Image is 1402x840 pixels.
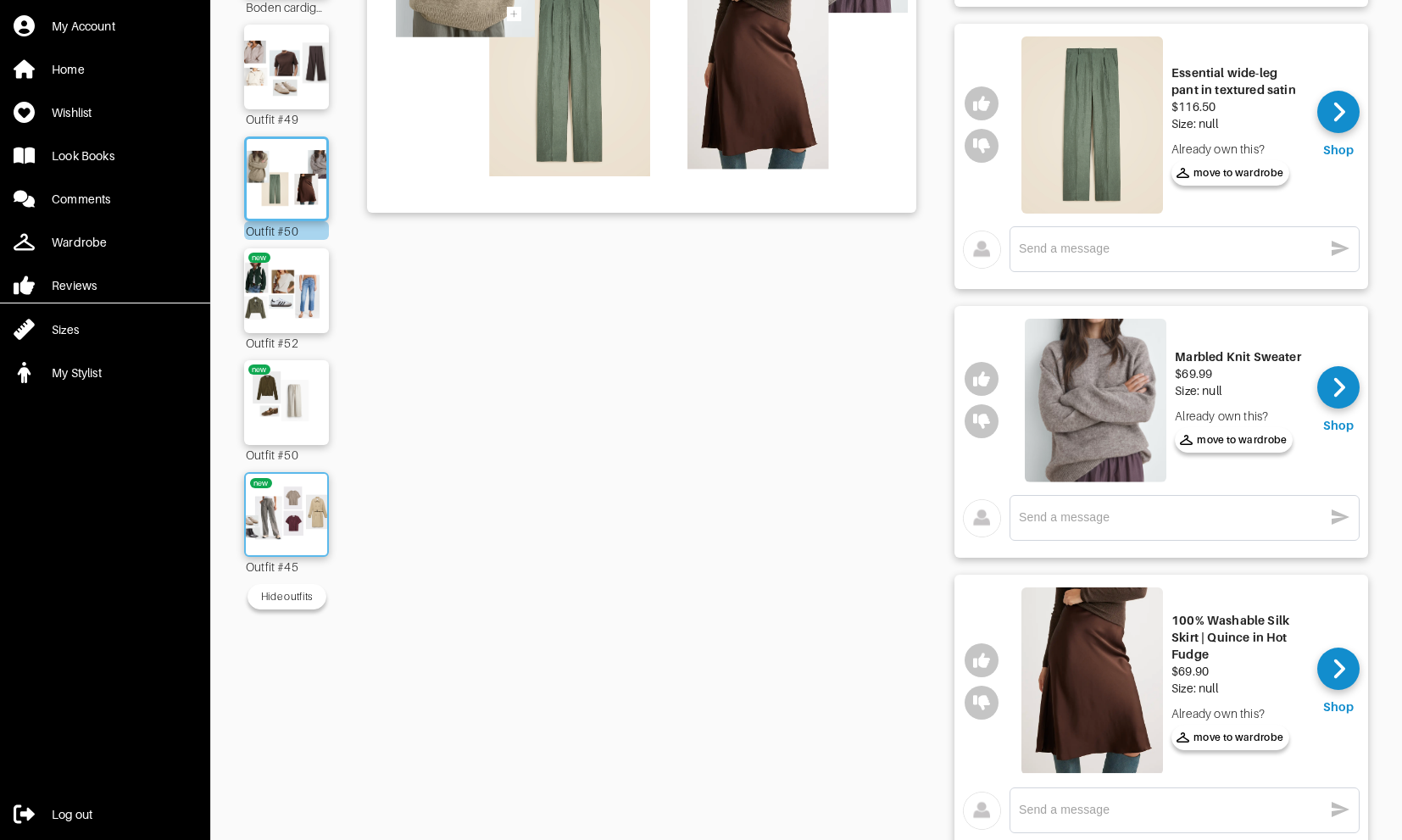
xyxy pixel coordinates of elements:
div: Home [52,61,85,78]
img: Outfit Outfit #49 [238,33,335,101]
div: Already own this? [1171,141,1305,158]
img: avatar [963,231,1001,269]
button: move to wardrobe [1171,725,1289,750]
img: 100% Washable Silk Skirt | Quince in Hot Fudge [1021,587,1163,775]
img: Outfit Outfit #52 [238,257,335,325]
span: move to wardrobe [1177,165,1284,181]
img: Outfit Outfit #50 [242,147,331,210]
div: Outfit #45 [244,557,329,576]
div: My Account [52,18,115,35]
div: $69.90 [1171,663,1305,680]
span: move to wardrobe [1180,432,1288,448]
a: Shop [1317,366,1360,434]
div: Outfit #52 [244,333,329,352]
div: Hide outfits [261,589,313,604]
div: Reviews [52,277,97,294]
div: Shop [1323,417,1354,434]
div: Wardrobe [52,234,107,251]
div: Outfit #50 [244,445,329,464]
div: new [252,364,267,375]
img: Essential wide-leg pant in textured satin [1021,36,1163,214]
div: Already own this? [1175,408,1300,425]
div: new [253,478,269,488]
div: Wishlist [52,104,92,121]
div: My Stylist [52,364,102,381]
button: move to wardrobe [1175,427,1293,453]
div: new [252,253,267,263]
div: $69.99 [1175,365,1300,382]
div: Size: null [1171,680,1305,697]
div: Comments [52,191,110,208]
div: Outfit #49 [244,109,329,128]
div: $116.50 [1171,98,1305,115]
div: Already own this? [1171,705,1305,722]
img: avatar [963,792,1001,830]
div: Shop [1323,142,1354,159]
img: avatar [963,499,1001,537]
div: Look Books [52,147,114,164]
div: Shop [1323,698,1354,715]
button: Hide outfits [248,584,326,609]
img: Outfit Outfit #50 [238,369,335,437]
div: Sizes [52,321,79,338]
button: move to wardrobe [1171,160,1289,186]
img: Marbled Knit Sweater [1025,319,1166,482]
div: Marbled Knit Sweater [1175,348,1300,365]
a: Shop [1317,648,1360,715]
div: Log out [52,806,92,823]
div: Essential wide-leg pant in textured satin [1171,64,1305,98]
a: Shop [1317,91,1360,159]
div: Size: null [1171,115,1305,132]
div: Size: null [1175,382,1300,399]
span: move to wardrobe [1177,730,1284,745]
div: 100% Washable Silk Skirt | Quince in Hot Fudge [1171,612,1305,663]
img: Outfit Outfit #45 [241,482,332,547]
div: Outfit #50 [244,221,329,240]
